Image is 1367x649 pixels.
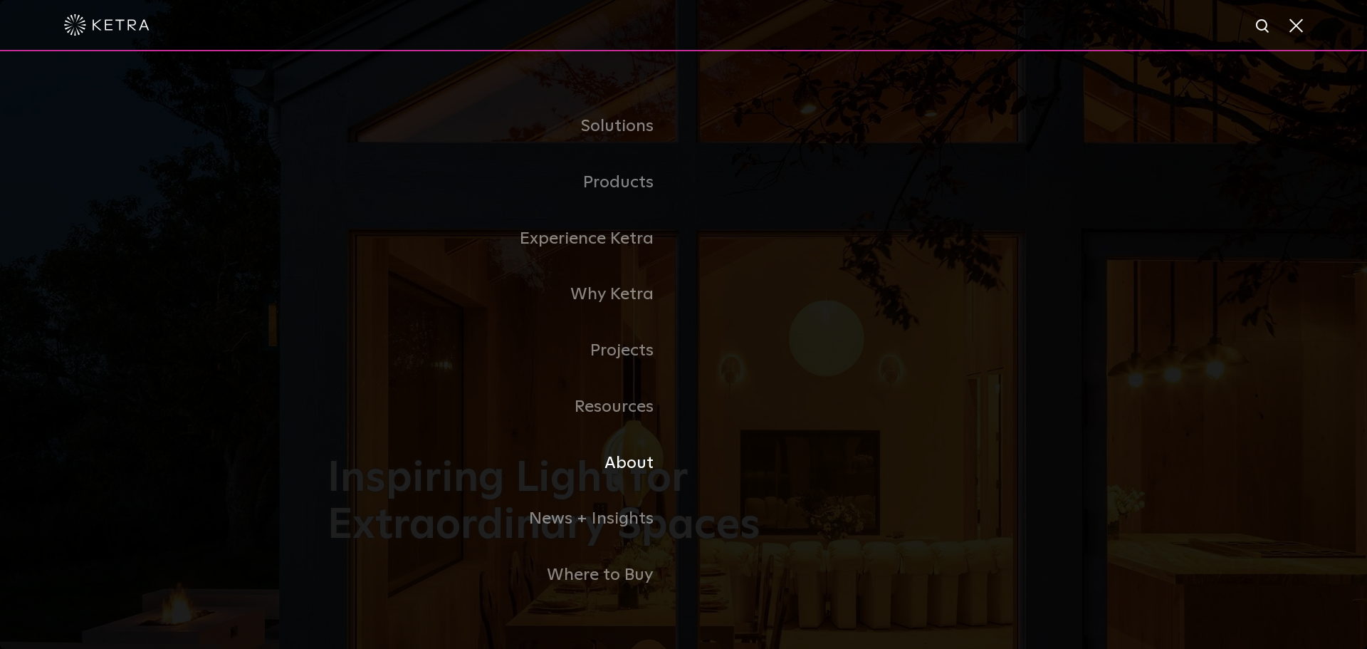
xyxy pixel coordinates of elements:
[328,98,683,155] a: Solutions
[1255,18,1272,36] img: search icon
[328,211,683,267] a: Experience Ketra
[328,266,683,323] a: Why Ketra
[64,14,150,36] img: ketra-logo-2019-white
[328,323,683,379] a: Projects
[328,491,683,547] a: News + Insights
[328,547,683,603] a: Where to Buy
[328,435,683,492] a: About
[328,98,1039,603] div: Navigation Menu
[328,379,683,435] a: Resources
[328,155,683,211] a: Products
